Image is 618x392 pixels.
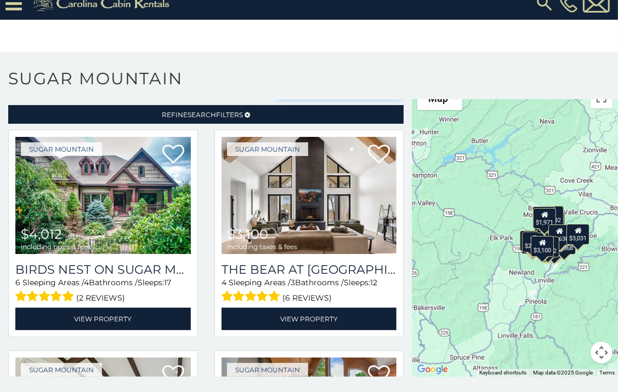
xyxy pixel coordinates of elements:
[222,262,397,277] a: The Bear At [GEOGRAPHIC_DATA]
[415,362,451,377] a: Open this area in Google Maps (opens a new window)
[8,105,404,124] a: RefineSearchFilters
[15,277,191,305] div: Sleeping Areas / Bathrooms / Sleeps:
[282,291,332,305] span: (6 reviews)
[566,224,589,245] div: $3,031
[222,262,397,277] h3: The Bear At Sugar Mountain
[227,142,308,156] a: Sugar Mountain
[533,370,593,376] span: Map data ©2025 Google
[77,291,126,305] span: (2 reviews)
[227,243,297,250] span: including taxes & fees
[15,137,191,254] a: Birds Nest On Sugar Mountain $4,012 including taxes & fees
[291,278,295,287] span: 3
[222,137,397,254] a: The Bear At Sugar Mountain $3,100 including taxes & fees
[21,226,62,242] span: $4,012
[162,364,184,387] a: Add to favorites
[479,369,526,377] button: Keyboard shortcuts
[370,278,377,287] span: 12
[21,142,102,156] a: Sugar Mountain
[162,111,243,119] span: Refine Filters
[162,143,184,166] a: Add to favorites
[222,278,226,287] span: 4
[227,363,308,377] a: Sugar Mountain
[591,342,613,364] button: Map camera controls
[368,364,390,387] a: Add to favorites
[164,278,171,287] span: 17
[222,277,397,305] div: Sleeping Areas / Bathrooms / Sleeps:
[15,278,20,287] span: 6
[532,206,555,227] div: $2,408
[523,232,546,252] div: $2,581
[188,111,216,119] span: Search
[15,308,191,330] a: View Property
[15,262,191,277] a: Birds Nest On Sugar Mountain
[534,208,557,229] div: $1,971
[222,137,397,254] img: The Bear At Sugar Mountain
[415,362,451,377] img: Google
[84,278,89,287] span: 4
[520,230,543,251] div: $3,081
[227,226,268,242] span: $3,100
[599,370,615,376] a: Terms (opens in new tab)
[222,308,397,330] a: View Property
[368,143,390,166] a: Add to favorites
[21,243,91,250] span: including taxes & fees
[531,236,554,257] div: $3,100
[21,363,102,377] a: Sugar Mountain
[15,137,191,254] img: Birds Nest On Sugar Mountain
[548,224,571,245] div: $1,638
